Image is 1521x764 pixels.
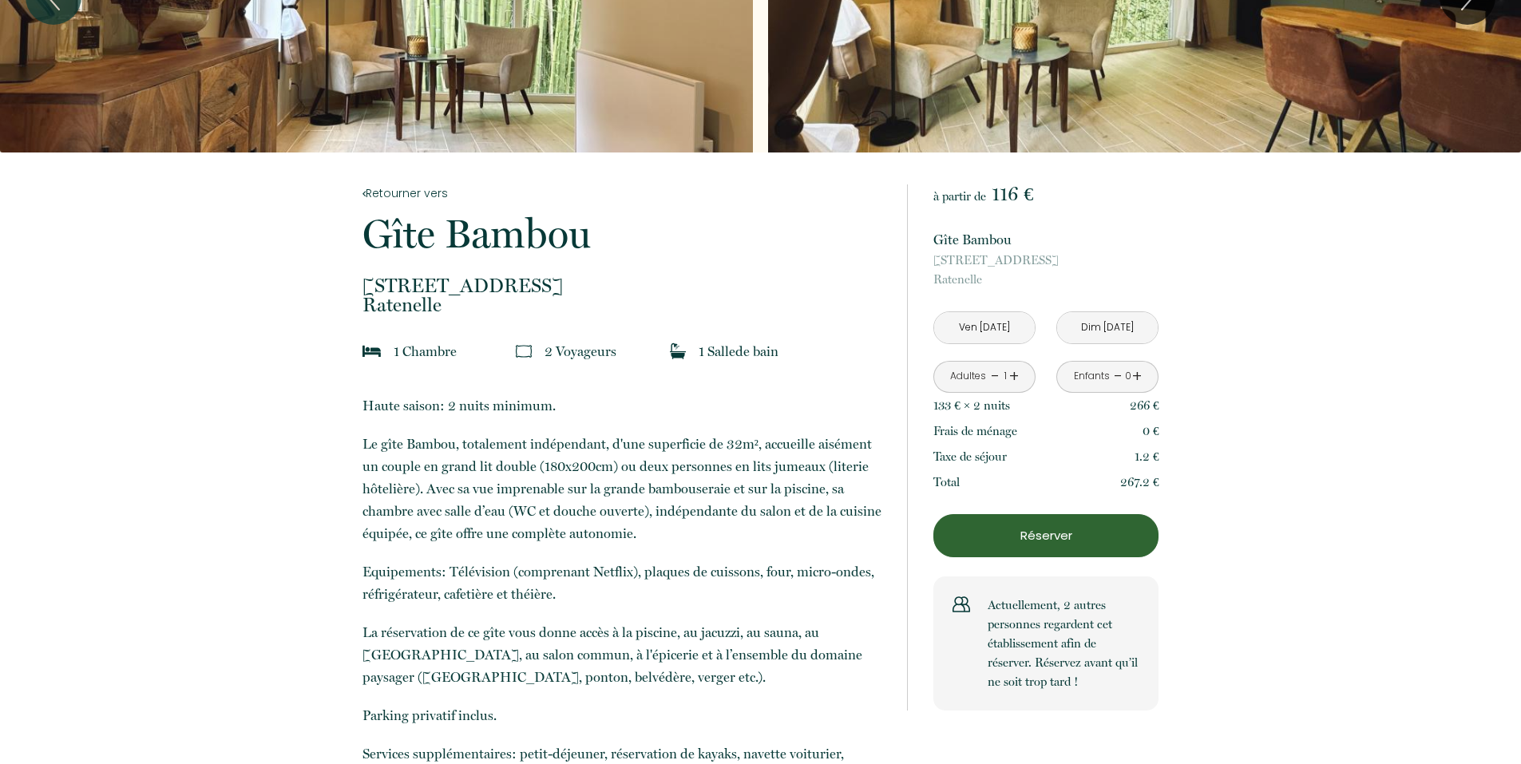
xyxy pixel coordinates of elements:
[933,473,960,492] p: Total
[611,343,616,359] span: s
[545,340,616,362] p: 2 Voyageur
[1001,369,1009,384] div: 1
[362,394,886,417] p: Haute saison: 2 nuits minimum.
[362,433,886,544] p: ​Le gîte Bambou, totalement indépendant, d'une superficie de 32m², accueille aisément un couple e...
[1124,369,1132,384] div: 0
[1120,473,1159,492] p: 267.2 €
[362,560,886,605] p: Equipements: Télévision (comprenant Netflix), plaques de cuissons, four, micro-ondes, réfrigérate...
[362,704,886,726] p: Parking privatif inclus.
[933,447,1007,466] p: Taxe de séjour
[362,621,886,688] p: La réservation de ce gîte vous donne accès à la piscine, au jacuzzi, au sauna, au [GEOGRAPHIC_DAT...
[933,228,1159,251] p: Gîte Bambou
[953,596,970,613] img: users
[362,214,886,254] p: Gîte Bambou
[394,340,457,362] p: 1 Chambre
[1074,369,1110,384] div: Enfants
[934,312,1035,343] input: Arrivée
[362,276,886,295] span: [STREET_ADDRESS]
[699,340,778,362] p: 1 Salle de bain
[1130,396,1159,415] p: 266 €
[933,189,986,204] span: à partir de
[933,251,1159,270] span: [STREET_ADDRESS]
[933,396,1010,415] p: 133 € × 2 nuit
[988,596,1139,691] p: Actuellement, 2 autres personnes regardent cet établissement afin de réserver. Réservez avant qu’...
[933,251,1159,289] p: Ratenelle
[939,526,1153,545] p: Réserver
[1114,364,1123,389] a: -
[362,276,886,315] p: Ratenelle
[950,369,986,384] div: Adultes
[1135,447,1159,466] p: 1.2 €
[1132,364,1142,389] a: +
[1143,422,1159,441] p: 0 €
[992,183,1033,205] span: 116 €
[1057,312,1158,343] input: Départ
[516,343,532,359] img: guests
[933,422,1017,441] p: Frais de ménage
[933,514,1159,557] button: Réserver
[991,364,1000,389] a: -
[362,184,886,202] a: Retourner vers
[1009,364,1019,389] a: +
[1005,398,1010,413] span: s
